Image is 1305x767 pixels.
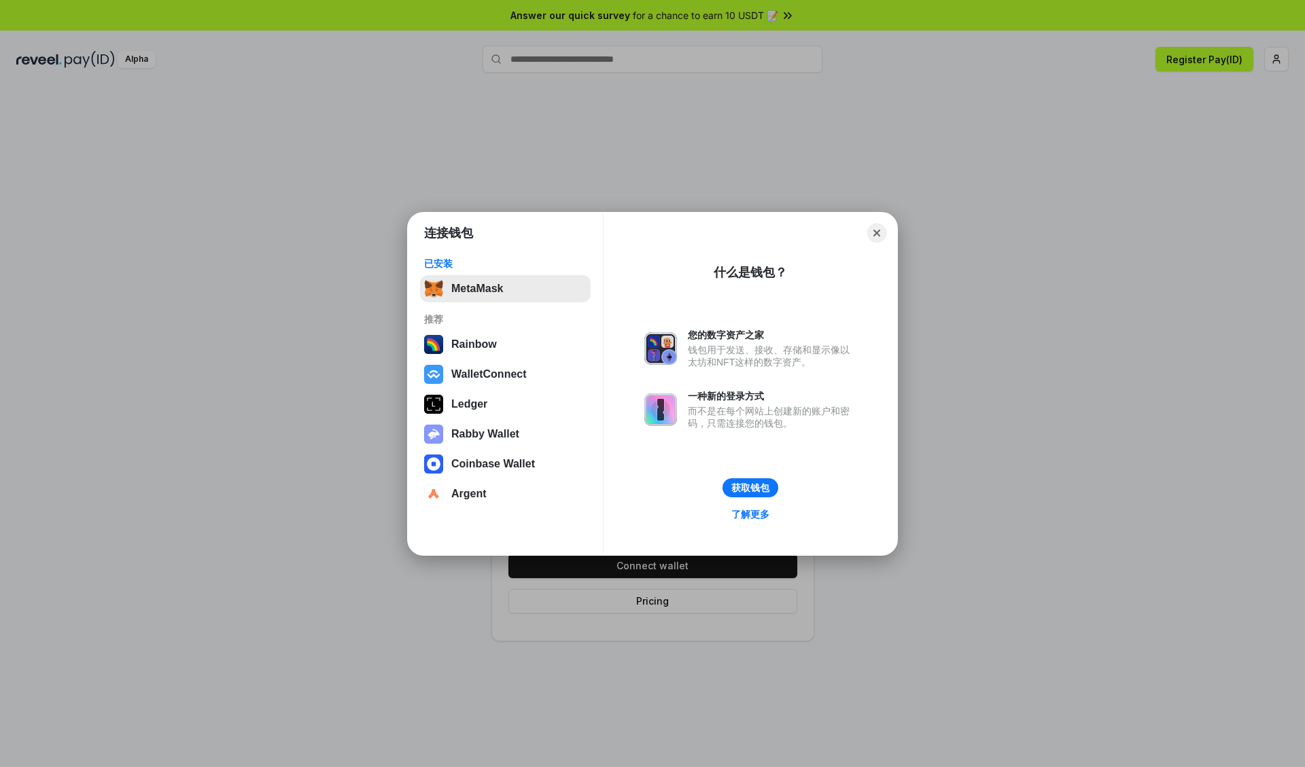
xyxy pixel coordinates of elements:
[420,361,591,388] button: WalletConnect
[867,224,886,243] button: Close
[424,425,443,444] img: svg+xml,%3Csvg%20xmlns%3D%22http%3A%2F%2Fwww.w3.org%2F2000%2Fsvg%22%20fill%3D%22none%22%20viewBox...
[731,482,769,494] div: 获取钱包
[723,478,778,497] button: 获取钱包
[451,428,519,440] div: Rabby Wallet
[688,329,856,341] div: 您的数字资产之家
[420,480,591,507] button: Argent
[714,264,787,281] div: 什么是钱包？
[688,390,856,402] div: 一种新的登录方式
[451,338,497,351] div: Rainbow
[451,458,535,470] div: Coinbase Wallet
[451,283,503,295] div: MetaMask
[644,393,677,426] img: svg+xml,%3Csvg%20xmlns%3D%22http%3A%2F%2Fwww.w3.org%2F2000%2Fsvg%22%20fill%3D%22none%22%20viewBox...
[424,365,443,384] img: svg+xml,%3Csvg%20width%3D%2228%22%20height%3D%2228%22%20viewBox%3D%220%200%2028%2028%22%20fill%3D...
[424,335,443,354] img: svg+xml,%3Csvg%20width%3D%22120%22%20height%3D%22120%22%20viewBox%3D%220%200%20120%20120%22%20fil...
[420,450,591,478] button: Coinbase Wallet
[424,395,443,414] img: svg+xml,%3Csvg%20xmlns%3D%22http%3A%2F%2Fwww.w3.org%2F2000%2Fsvg%22%20width%3D%2228%22%20height%3...
[424,257,587,270] div: 已安装
[688,344,856,368] div: 钱包用于发送、接收、存储和显示像以太坊和NFT这样的数字资产。
[451,398,487,410] div: Ledger
[451,368,527,380] div: WalletConnect
[451,488,487,500] div: Argent
[644,332,677,365] img: svg+xml,%3Csvg%20xmlns%3D%22http%3A%2F%2Fwww.w3.org%2F2000%2Fsvg%22%20fill%3D%22none%22%20viewBox...
[424,225,473,241] h1: 连接钱包
[424,279,443,298] img: svg+xml,%3Csvg%20fill%3D%22none%22%20height%3D%2233%22%20viewBox%3D%220%200%2035%2033%22%20width%...
[688,405,856,429] div: 而不是在每个网站上创建新的账户和密码，只需连接您的钱包。
[424,313,587,325] div: 推荐
[420,275,591,302] button: MetaMask
[731,508,769,520] div: 了解更多
[420,421,591,448] button: Rabby Wallet
[424,484,443,503] img: svg+xml,%3Csvg%20width%3D%2228%22%20height%3D%2228%22%20viewBox%3D%220%200%2028%2028%22%20fill%3D...
[424,454,443,474] img: svg+xml,%3Csvg%20width%3D%2228%22%20height%3D%2228%22%20viewBox%3D%220%200%2028%2028%22%20fill%3D...
[420,391,591,418] button: Ledger
[723,505,778,523] a: 了解更多
[420,331,591,358] button: Rainbow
